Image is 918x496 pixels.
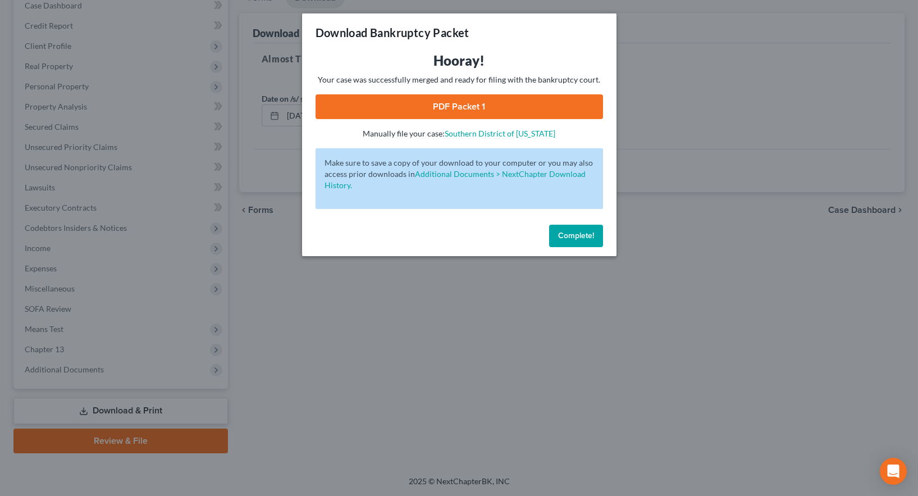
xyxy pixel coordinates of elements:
[316,128,603,139] p: Manually file your case:
[325,157,594,191] p: Make sure to save a copy of your download to your computer or you may also access prior downloads in
[325,169,586,190] a: Additional Documents > NextChapter Download History.
[316,25,469,40] h3: Download Bankruptcy Packet
[316,52,603,70] h3: Hooray!
[316,74,603,85] p: Your case was successfully merged and ready for filing with the bankruptcy court.
[549,225,603,247] button: Complete!
[316,94,603,119] a: PDF Packet 1
[445,129,555,138] a: Southern District of [US_STATE]
[880,458,907,485] div: Open Intercom Messenger
[558,231,594,240] span: Complete!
